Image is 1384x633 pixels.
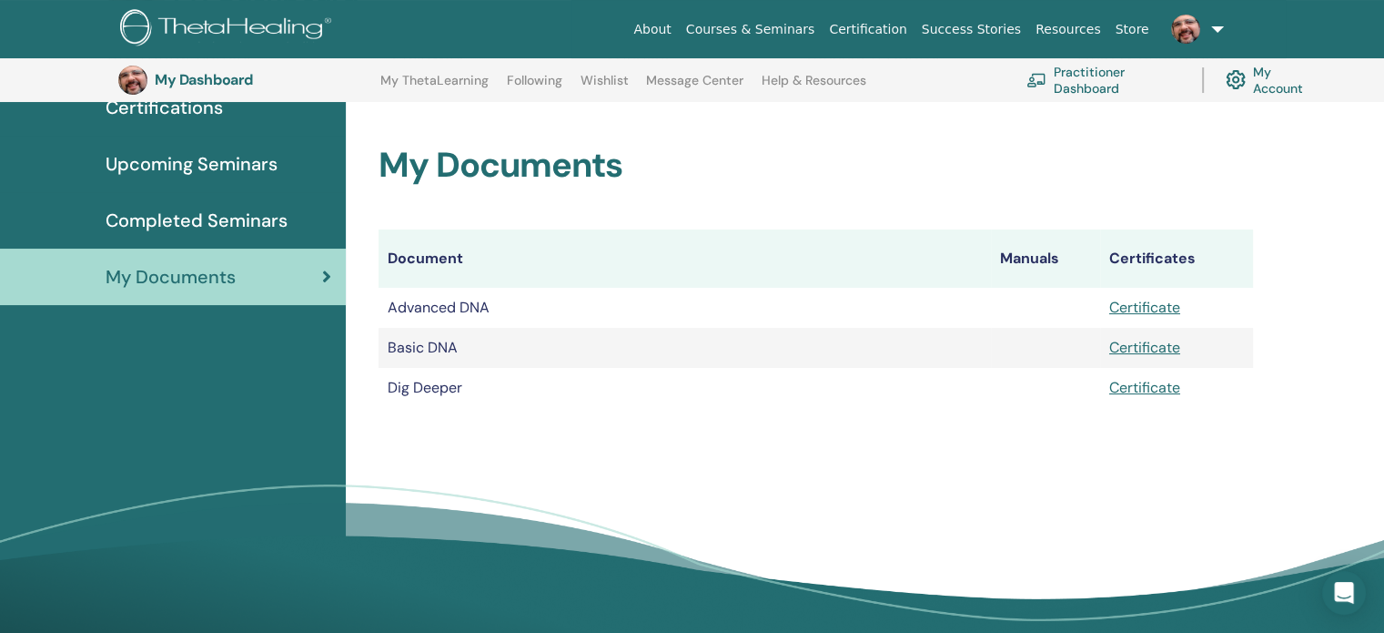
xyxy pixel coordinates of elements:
span: Upcoming Seminars [106,150,278,178]
img: default.jpg [1171,15,1200,44]
a: Certificate [1109,338,1180,357]
a: Message Center [646,73,743,102]
th: Manuals [991,230,1100,288]
a: Certificate [1109,298,1180,317]
a: Following [507,73,562,102]
img: default.jpg [118,66,147,95]
img: cog.svg [1226,66,1246,94]
td: Advanced DNA [379,288,991,328]
span: Certifications [106,94,223,121]
a: My ThetaLearning [380,73,489,102]
th: Certificates [1100,230,1253,288]
a: My Account [1226,60,1318,100]
span: My Documents [106,263,236,291]
th: Document [379,230,991,288]
a: Practitioner Dashboard [1026,60,1180,100]
h2: My Documents [379,145,1253,187]
a: Certification [822,13,914,46]
a: Courses & Seminars [679,13,823,46]
a: Help & Resources [762,73,866,102]
h3: My Dashboard [155,71,337,88]
span: Completed Seminars [106,207,288,234]
a: Store [1108,13,1157,46]
img: chalkboard-teacher.svg [1026,73,1046,87]
a: Certificate [1109,378,1180,397]
td: Basic DNA [379,328,991,368]
a: Wishlist [581,73,629,102]
td: Dig Deeper [379,368,991,408]
a: About [626,13,678,46]
a: Resources [1028,13,1108,46]
div: Open Intercom Messenger [1322,571,1366,615]
img: logo.png [120,9,338,50]
a: Success Stories [914,13,1028,46]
